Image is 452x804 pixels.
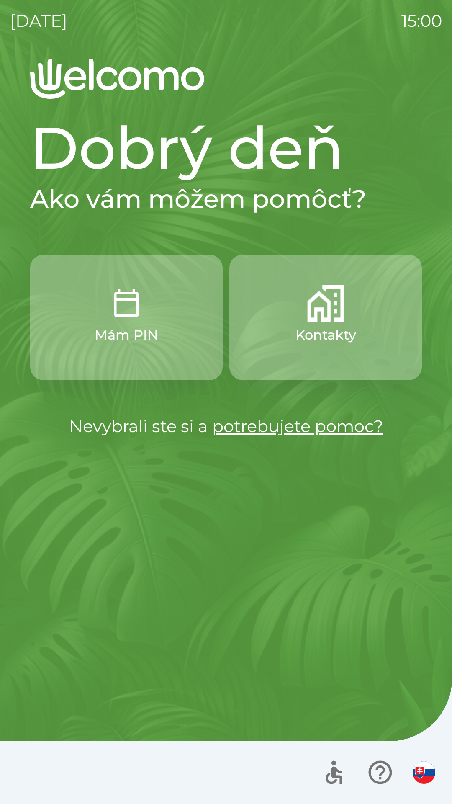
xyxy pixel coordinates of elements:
p: Nevybrali ste si a [30,414,422,439]
img: 5e2e28c1-c202-46ef-a5d1-e3942d4b9552.png [108,285,145,322]
img: sk flag [413,761,435,784]
img: Logo [30,59,422,99]
img: b27049de-0b2f-40e4-9c03-fd08ed06dc8a.png [307,285,344,322]
p: Kontakty [295,325,356,345]
h1: Dobrý deň [30,112,422,183]
a: potrebujete pomoc? [212,416,383,436]
p: 15:00 [401,8,442,33]
button: Mám PIN [30,255,223,380]
p: Mám PIN [95,325,158,345]
p: [DATE] [10,8,67,33]
button: Kontakty [229,255,422,380]
h2: Ako vám môžem pomôcť? [30,183,422,214]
